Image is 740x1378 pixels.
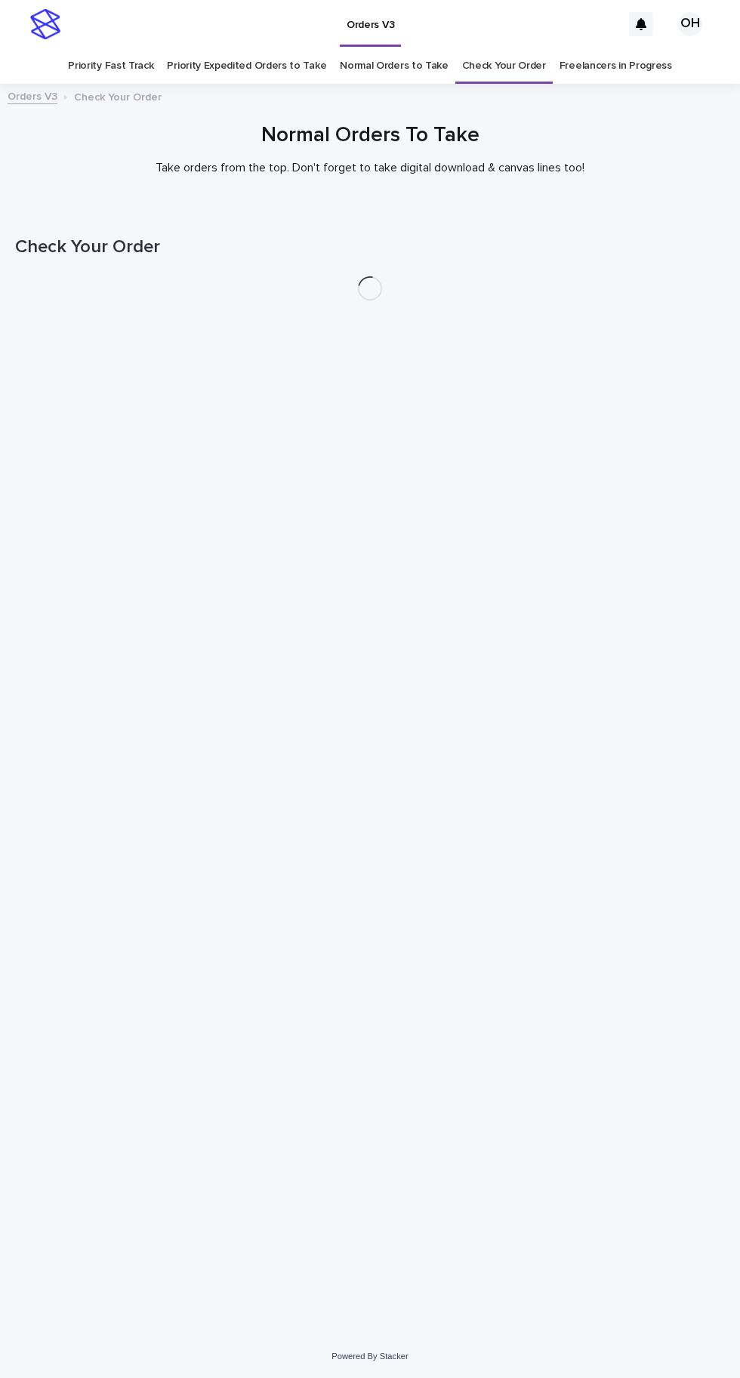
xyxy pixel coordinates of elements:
[167,48,326,84] a: Priority Expedited Orders to Take
[331,1352,408,1361] a: Powered By Stacker
[74,88,162,104] p: Check Your Order
[678,12,702,36] div: OH
[15,123,725,149] h1: Normal Orders To Take
[8,87,57,104] a: Orders V3
[340,48,449,84] a: Normal Orders to Take
[68,48,153,84] a: Priority Fast Track
[68,161,672,175] p: Take orders from the top. Don't forget to take digital download & canvas lines too!
[560,48,672,84] a: Freelancers in Progress
[30,9,60,39] img: stacker-logo-s-only.png
[462,48,546,84] a: Check Your Order
[15,236,725,258] h1: Check Your Order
